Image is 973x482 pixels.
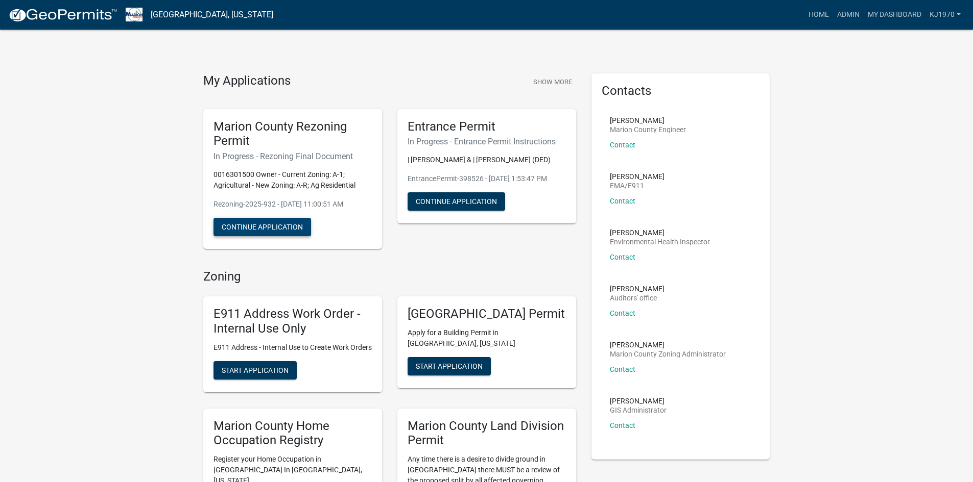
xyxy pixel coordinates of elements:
span: Start Application [222,366,289,374]
p: 0016301500 Owner - Current Zoning: A-1; Agricultural - New Zoning: A-R; Ag Residential [213,169,372,191]
a: Contact [610,253,635,261]
h5: E911 Address Work Order - Internal Use Only [213,307,372,336]
p: [PERSON_NAME] [610,229,710,236]
p: [PERSON_NAME] [610,285,665,292]
p: Environmental Health Inspector [610,238,710,245]
h5: Marion County Rezoning Permit [213,119,372,149]
h6: In Progress - Entrance Permit Instructions [408,137,566,146]
h5: Contacts [602,84,760,98]
a: Contact [610,141,635,149]
p: GIS Administrator [610,407,667,414]
button: Continue Application [213,218,311,236]
a: [GEOGRAPHIC_DATA], [US_STATE] [151,6,273,23]
a: kj1970 [925,5,965,24]
a: Contact [610,309,635,317]
p: [PERSON_NAME] [610,341,726,348]
p: E911 Address - Internal Use to Create Work Orders [213,342,372,353]
a: Contact [610,421,635,429]
p: | [PERSON_NAME] & | [PERSON_NAME] (DED) [408,155,566,165]
h4: Zoning [203,269,576,284]
p: [PERSON_NAME] [610,173,665,180]
a: Home [804,5,833,24]
h5: Marion County Home Occupation Registry [213,419,372,448]
p: EMA/E911 [610,182,665,189]
p: Marion County Engineer [610,126,686,133]
p: [PERSON_NAME] [610,117,686,124]
p: Rezoning-2025-932 - [DATE] 11:00:51 AM [213,199,372,210]
a: Contact [610,365,635,373]
img: Marion County, Iowa [126,8,143,21]
h5: Entrance Permit [408,119,566,134]
h5: Marion County Land Division Permit [408,419,566,448]
button: Start Application [408,357,491,375]
p: Marion County Zoning Administrator [610,350,726,358]
a: Admin [833,5,864,24]
a: My Dashboard [864,5,925,24]
p: [PERSON_NAME] [610,397,667,404]
p: Auditors' office [610,294,665,301]
h6: In Progress - Rezoning Final Document [213,151,372,161]
p: EntrancePermit-398526 - [DATE] 1:53:47 PM [408,173,566,184]
span: Start Application [416,362,483,370]
button: Start Application [213,361,297,379]
a: Contact [610,197,635,205]
h4: My Applications [203,73,291,89]
button: Continue Application [408,192,505,211]
p: Apply for a Building Permit in [GEOGRAPHIC_DATA], [US_STATE] [408,327,566,349]
button: Show More [529,73,576,90]
h5: [GEOGRAPHIC_DATA] Permit [408,307,566,321]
